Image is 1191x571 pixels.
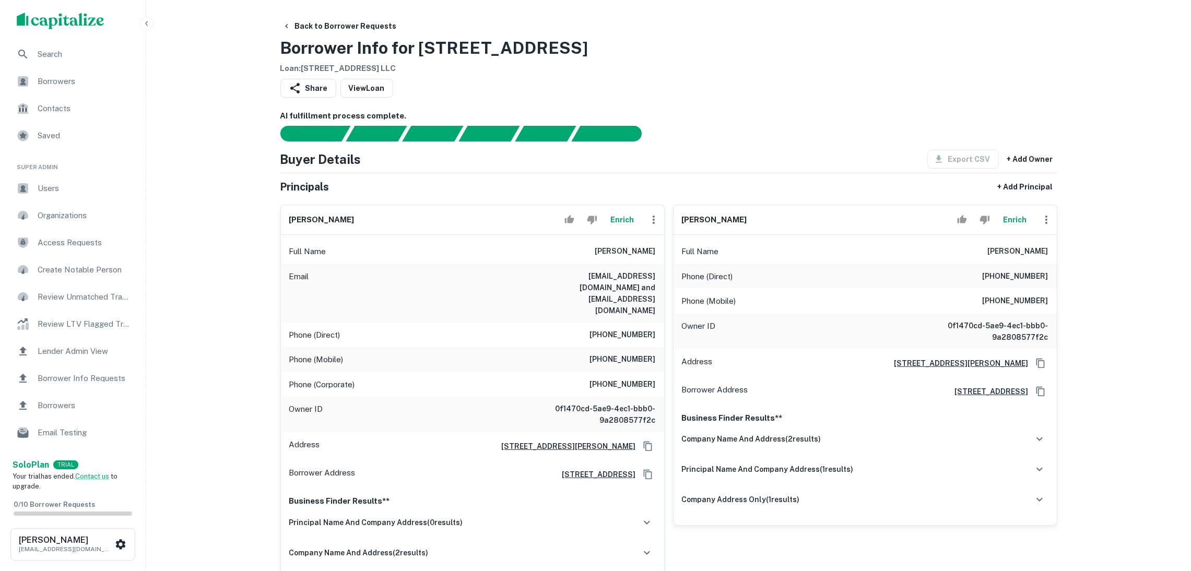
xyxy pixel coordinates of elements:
button: + Add Principal [994,177,1057,196]
h6: Loan : [STREET_ADDRESS] LLC [280,63,588,75]
h6: [PERSON_NAME] [289,214,355,226]
span: Borrower Info Requests [38,372,131,385]
p: Full Name [682,245,719,258]
h6: [PERSON_NAME] [19,536,113,544]
div: Sending borrower request to AI... [268,126,346,141]
iframe: Chat Widget [1139,487,1191,538]
li: Super Admin [8,150,137,176]
h6: AI fulfillment process complete. [280,110,1057,122]
div: TRIAL [53,460,78,469]
h6: [PHONE_NUMBER] [590,329,656,341]
a: Email Analytics [8,447,137,472]
a: Users [8,176,137,201]
p: Phone (Mobile) [289,353,344,366]
h6: [PERSON_NAME] [595,245,656,258]
p: Business Finder Results** [682,412,1048,424]
h6: 0f1470cd-5ae9-4ec1-bbb0-9a2808577f2c [923,320,1048,343]
p: Owner ID [289,403,323,426]
span: Email Testing [38,426,131,439]
h4: Buyer Details [280,150,361,169]
span: Your trial has ended. to upgrade. [13,472,117,491]
h6: 0f1470cd-5ae9-4ec1-bbb0-9a2808577f2c [530,403,656,426]
h6: company name and address ( 2 results) [682,433,821,445]
h6: [EMAIL_ADDRESS][DOMAIN_NAME] and [EMAIL_ADDRESS][DOMAIN_NAME] [530,270,656,316]
span: Borrowers [38,399,131,412]
h6: [STREET_ADDRESS][PERSON_NAME] [886,358,1029,369]
h3: Borrower Info for [STREET_ADDRESS] [280,35,588,61]
a: Search [8,42,137,67]
a: Email Testing [8,420,137,445]
button: Copy Address [640,467,656,482]
a: Create Notable Person [8,257,137,282]
span: Search [38,48,131,61]
p: Address [682,355,713,371]
p: Phone (Direct) [289,329,340,341]
a: SoloPlan [13,459,49,471]
a: Borrower Info Requests [8,366,137,391]
div: Organizations [8,203,137,228]
h5: Principals [280,179,329,195]
button: Accept [953,209,971,230]
button: Reject [583,209,601,230]
button: Accept [560,209,579,230]
a: Contact us [75,472,109,480]
p: Full Name [289,245,326,258]
p: Owner ID [682,320,716,343]
a: Borrowers [8,69,137,94]
span: Saved [38,129,131,142]
span: Review Unmatched Transactions [38,291,131,303]
button: Enrich [606,209,639,230]
button: [PERSON_NAME][EMAIL_ADDRESS][DOMAIN_NAME] [10,528,135,561]
button: Copy Address [640,438,656,454]
button: Enrich [998,209,1032,230]
a: Contacts [8,96,137,121]
span: Create Notable Person [38,264,131,276]
a: Saved [8,123,137,148]
a: Access Requests [8,230,137,255]
span: Organizations [38,209,131,222]
h6: [PHONE_NUMBER] [590,378,656,391]
h6: [PERSON_NAME] [682,214,747,226]
p: Borrower Address [289,467,356,482]
a: Lender Admin View [8,339,137,364]
p: Borrower Address [682,384,748,399]
h6: principal name and company address ( 1 results) [682,463,854,475]
a: [STREET_ADDRESS][PERSON_NAME] [493,441,636,452]
span: Access Requests [38,236,131,249]
a: ViewLoan [340,79,393,98]
img: capitalize-logo.png [17,13,104,29]
span: Review LTV Flagged Transactions [38,318,131,330]
p: Phone (Mobile) [682,295,736,307]
button: Reject [975,209,994,230]
div: Principals found, still searching for contact information. This may take time... [515,126,576,141]
a: [STREET_ADDRESS] [947,386,1029,397]
button: Back to Borrower Requests [278,17,401,35]
span: Lender Admin View [38,345,131,358]
a: Review Unmatched Transactions [8,284,137,310]
div: Review LTV Flagged Transactions [8,312,137,337]
button: Share [280,79,336,98]
a: Borrowers [8,393,137,418]
span: Users [38,182,131,195]
strong: Solo Plan [13,460,49,470]
button: + Add Owner [1003,150,1057,169]
h6: [PHONE_NUMBER] [590,353,656,366]
h6: [PERSON_NAME] [988,245,1048,258]
h6: company name and address ( 2 results) [289,547,429,558]
a: [STREET_ADDRESS] [554,469,636,480]
span: Contacts [38,102,131,115]
h6: [PHONE_NUMBER] [983,270,1048,283]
